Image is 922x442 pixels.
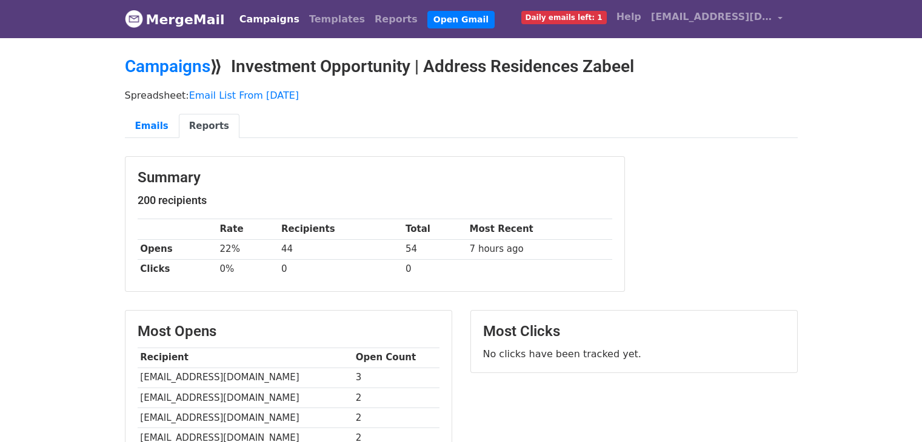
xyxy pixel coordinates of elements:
[353,368,439,388] td: 3
[651,10,772,24] span: [EMAIL_ADDRESS][DOMAIN_NAME]
[217,219,279,239] th: Rate
[278,259,403,279] td: 0
[138,388,353,407] td: [EMAIL_ADDRESS][DOMAIN_NAME]
[138,407,353,427] td: [EMAIL_ADDRESS][DOMAIN_NAME]
[646,5,788,33] a: [EMAIL_ADDRESS][DOMAIN_NAME]
[427,11,495,28] a: Open Gmail
[125,56,798,77] h2: ⟫ Investment Opportunity | Address Residences Zabeel
[125,114,179,139] a: Emails
[278,219,403,239] th: Recipients
[125,56,210,76] a: Campaigns
[612,5,646,29] a: Help
[138,348,353,368] th: Recipient
[521,11,607,24] span: Daily emails left: 1
[138,194,612,207] h5: 200 recipients
[353,407,439,427] td: 2
[483,348,785,360] p: No clicks have been tracked yet.
[138,368,353,388] td: [EMAIL_ADDRESS][DOMAIN_NAME]
[138,259,217,279] th: Clicks
[138,169,612,186] h3: Summary
[138,239,217,259] th: Opens
[403,239,467,259] td: 54
[217,239,279,259] td: 22%
[353,388,439,407] td: 2
[138,323,439,340] h3: Most Opens
[483,323,785,340] h3: Most Clicks
[125,10,143,28] img: MergeMail logo
[304,7,370,31] a: Templates
[125,89,798,102] p: Spreadsheet:
[235,7,304,31] a: Campaigns
[125,7,225,32] a: MergeMail
[370,7,423,31] a: Reports
[516,5,612,29] a: Daily emails left: 1
[353,348,439,368] th: Open Count
[467,219,612,239] th: Most Recent
[467,239,612,259] td: 7 hours ago
[189,90,299,101] a: Email List From [DATE]
[403,219,467,239] th: Total
[217,259,279,279] td: 0%
[403,259,467,279] td: 0
[179,114,239,139] a: Reports
[278,239,403,259] td: 44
